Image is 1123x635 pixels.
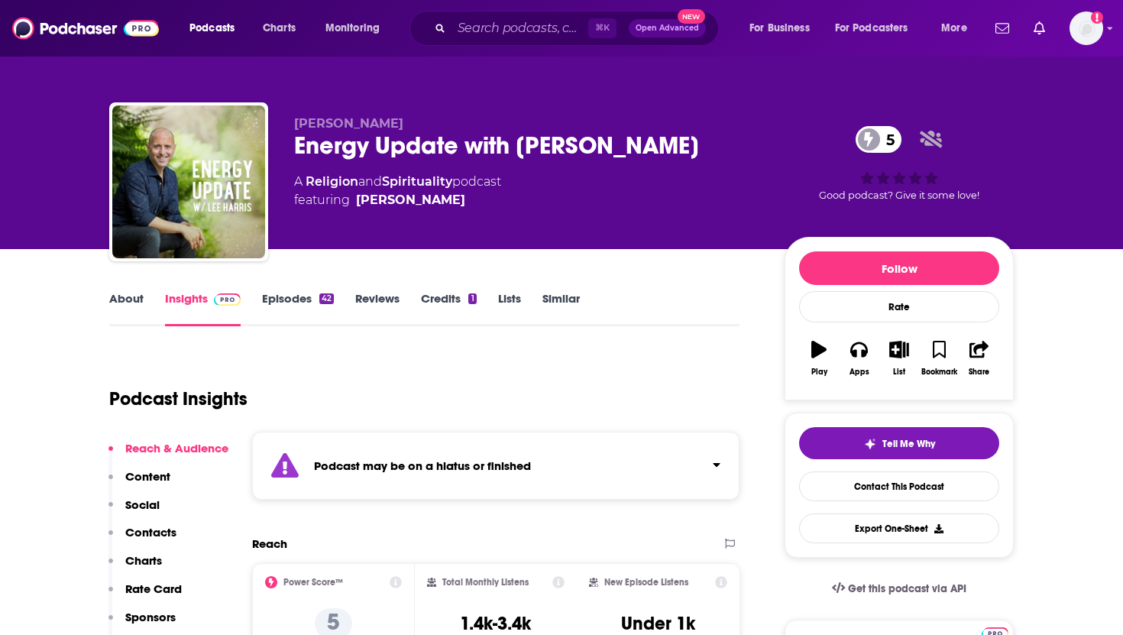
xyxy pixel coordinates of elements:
a: Charts [253,16,305,40]
span: For Business [749,18,810,39]
button: tell me why sparkleTell Me Why [799,427,999,459]
span: Open Advanced [636,24,699,32]
a: Show notifications dropdown [1028,15,1051,41]
span: 5 [871,126,902,153]
div: Search podcasts, credits, & more... [424,11,733,46]
a: InsightsPodchaser Pro [165,291,241,326]
div: Rate [799,291,999,322]
button: Rate Card [108,582,182,610]
button: open menu [179,16,254,40]
a: Lee Harris [356,191,465,209]
a: About [109,291,144,326]
a: 5 [856,126,902,153]
span: Logged in as megcassidy [1070,11,1103,45]
button: Reach & Audience [108,441,228,469]
button: open menu [315,16,400,40]
section: Click to expand status details [252,432,739,500]
span: Monitoring [325,18,380,39]
a: Spirituality [382,174,452,189]
a: Lists [498,291,521,326]
button: Charts [108,553,162,582]
h2: Reach [252,536,287,551]
h2: Total Monthly Listens [442,577,529,588]
span: New [678,9,705,24]
button: Follow [799,251,999,285]
p: Rate Card [125,582,182,596]
a: Credits1 [421,291,476,326]
div: Apps [850,368,869,377]
button: Bookmark [919,331,959,386]
h2: New Episode Listens [604,577,688,588]
span: For Podcasters [835,18,908,39]
a: Religion [306,174,358,189]
button: Export One-Sheet [799,514,999,543]
a: Contact This Podcast [799,471,999,501]
img: tell me why sparkle [864,438,876,450]
img: User Profile [1070,11,1103,45]
span: [PERSON_NAME] [294,116,403,131]
span: ⌘ K [588,18,617,38]
button: List [879,331,919,386]
div: List [893,368,905,377]
p: Contacts [125,525,176,539]
span: More [941,18,967,39]
img: Energy Update with Lee Harris [112,105,265,258]
button: Content [108,469,170,497]
img: Podchaser Pro [214,293,241,306]
a: Reviews [355,291,400,326]
h1: Podcast Insights [109,387,248,410]
button: Show profile menu [1070,11,1103,45]
a: Show notifications dropdown [989,15,1015,41]
button: open menu [930,16,986,40]
p: Sponsors [125,610,176,624]
p: Content [125,469,170,484]
div: 5Good podcast? Give it some love! [785,116,1014,211]
a: Episodes42 [262,291,334,326]
span: Good podcast? Give it some love! [819,190,979,201]
span: Get this podcast via API [848,582,966,595]
span: featuring [294,191,501,209]
p: Social [125,497,160,512]
a: Get this podcast via API [820,570,979,607]
div: 1 [468,293,476,304]
button: Social [108,497,160,526]
button: open menu [739,16,829,40]
span: Tell Me Why [882,438,935,450]
div: Bookmark [921,368,957,377]
button: Share [960,331,999,386]
strong: Podcast may be on a hiatus or finished [314,458,531,473]
img: Podchaser - Follow, Share and Rate Podcasts [12,14,159,43]
button: open menu [825,16,930,40]
div: Play [811,368,827,377]
p: Charts [125,553,162,568]
button: Open AdvancedNew [629,19,706,37]
a: Similar [542,291,580,326]
h3: 1.4k-3.4k [460,612,531,635]
div: Share [969,368,989,377]
div: 42 [319,293,334,304]
button: Apps [839,331,879,386]
span: Charts [263,18,296,39]
p: Reach & Audience [125,441,228,455]
svg: Add a profile image [1091,11,1103,24]
button: Play [799,331,839,386]
span: and [358,174,382,189]
div: A podcast [294,173,501,209]
input: Search podcasts, credits, & more... [451,16,588,40]
h3: Under 1k [621,612,695,635]
button: Contacts [108,525,176,553]
span: Podcasts [189,18,235,39]
h2: Power Score™ [283,577,343,588]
